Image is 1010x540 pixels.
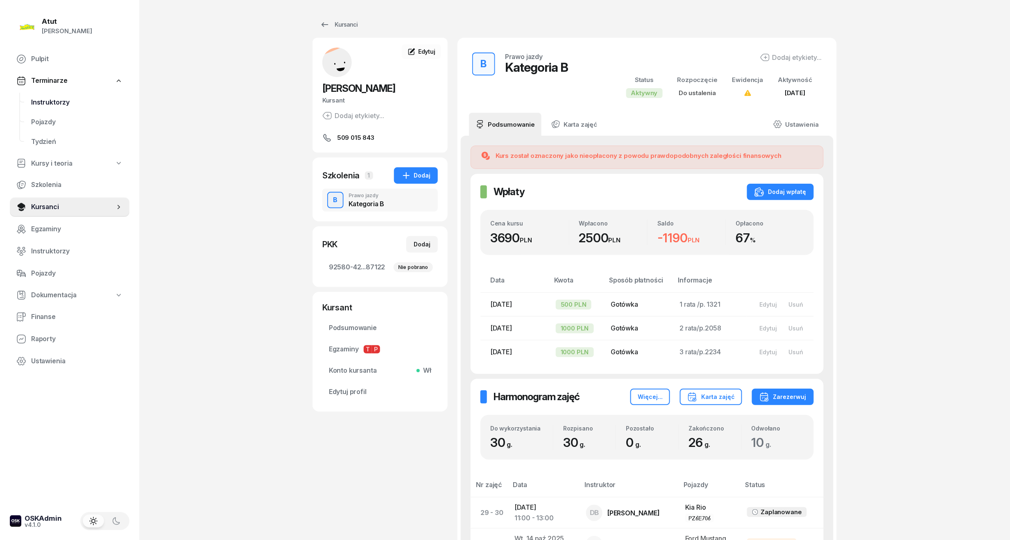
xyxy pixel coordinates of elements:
[322,302,438,313] div: Kursant
[783,321,809,335] button: Usuń
[626,435,678,450] div: 0
[42,26,92,36] div: [PERSON_NAME]
[514,513,573,524] div: 11:00 - 13:00
[580,440,586,449] small: g.
[329,344,431,355] span: Egzaminy
[10,219,129,239] a: Egzaminy
[322,382,438,402] a: Edytuj profil
[508,479,580,497] th: Data
[556,347,594,357] div: 1000 PLN
[10,307,129,327] a: Finanse
[505,60,568,75] div: Kategoria B
[25,112,129,132] a: Pojazdy
[761,507,802,517] div: Zaplanowane
[490,300,512,308] span: [DATE]
[747,184,814,200] button: Dodaj wpłatę
[679,479,741,497] th: Pojazdy
[556,300,591,310] div: 500 PLN
[788,325,803,332] div: Usuń
[372,345,380,353] span: P
[611,347,666,358] div: Gotówka
[322,318,438,338] a: Podsumowanie
[10,175,129,195] a: Szkolenia
[31,246,123,257] span: Instruktorzy
[349,201,384,207] div: Kategoria B
[688,515,711,522] div: PZ6E706
[494,390,580,403] h2: Harmonogram zajęć
[31,312,123,322] span: Finanse
[626,425,678,432] div: Pozostało
[752,425,804,432] div: Odwołano
[520,236,532,244] small: PLN
[704,440,710,449] small: g.
[406,236,438,253] button: Dodaj
[638,392,663,402] div: Więcej...
[759,325,777,332] div: Edytuj
[626,75,663,85] div: Status
[471,479,508,497] th: Nr zajęć
[471,497,508,528] td: 29 - 30
[10,242,129,261] a: Instruktorzy
[783,298,809,311] button: Usuń
[680,300,721,308] span: 1 rata /p. 1321
[626,88,663,98] div: Aktywny
[490,435,516,450] span: 30
[322,239,338,250] div: PKK
[10,154,129,173] a: Kursy i teoria
[31,356,123,367] span: Ustawienia
[767,113,825,136] a: Ustawienia
[778,88,812,98] div: [DATE]
[322,133,438,143] a: 509 015 843
[783,345,809,359] button: Usuń
[679,89,716,97] span: Do ustalenia
[10,71,129,90] a: Terminarze
[329,323,431,333] span: Podsumowanie
[765,440,771,449] small: g.
[418,48,435,55] span: Edytuj
[754,298,783,311] button: Edytuj
[414,239,430,249] div: Dodaj
[25,93,129,112] a: Instruktorzy
[579,230,648,246] div: 2500
[688,236,700,244] small: PLN
[611,323,666,334] div: Gotówka
[10,351,129,371] a: Ustawienia
[478,56,490,72] div: B
[402,44,441,59] a: Edytuj
[10,286,129,305] a: Dokumentacja
[579,220,648,227] div: Wpłacono
[760,52,822,62] div: Dodaj etykiety...
[31,268,123,279] span: Pojazdy
[25,515,62,522] div: OSKAdmin
[754,187,806,197] div: Dodaj wpłatę
[10,264,129,283] a: Pojazdy
[320,20,358,30] div: Kursanci
[788,349,803,355] div: Usuń
[563,435,589,450] span: 30
[754,321,783,335] button: Edytuj
[590,509,599,516] span: DB
[563,425,616,432] div: Rozpisano
[25,522,62,528] div: v4.1.0
[420,365,431,376] span: Wł
[496,151,781,161] div: Kurs został oznaczony jako nieopłacony z powodu prawdopodobnych zaległości finansowych
[364,345,372,353] span: T
[42,18,92,25] div: Atut
[394,167,438,184] button: Dodaj
[322,257,438,277] a: 92580-42...87122Nie pobrano
[549,275,604,292] th: Kwota
[759,392,806,402] div: Zarezerwuj
[480,275,549,292] th: Data
[490,425,553,432] div: Do wykorzystania
[31,137,123,147] span: Tydzień
[680,389,742,405] button: Karta zajęć
[490,324,512,332] span: [DATE]
[394,262,433,272] div: Nie pobrano
[10,197,129,217] a: Kursanci
[657,220,726,227] div: Saldo
[472,52,495,75] button: B
[741,479,824,497] th: Status
[31,54,123,64] span: Pulpit
[322,82,395,94] span: [PERSON_NAME]
[687,392,735,402] div: Karta zajęć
